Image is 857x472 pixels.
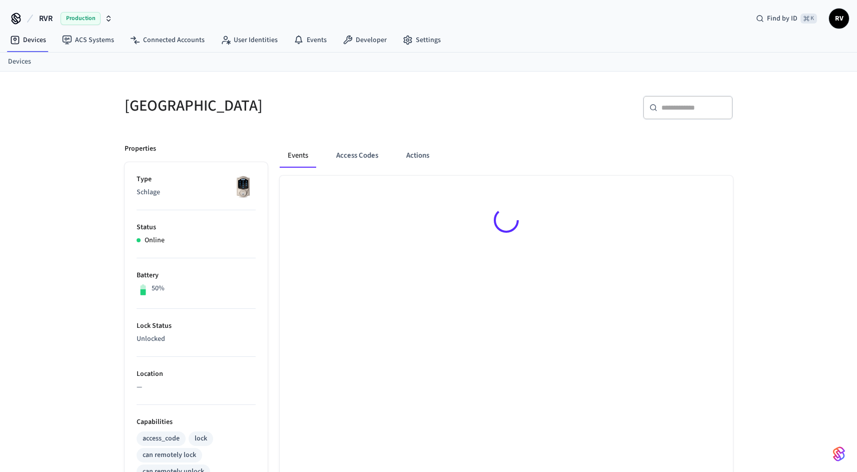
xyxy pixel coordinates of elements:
[125,96,423,116] h5: [GEOGRAPHIC_DATA]
[2,31,54,49] a: Devices
[830,10,848,28] span: RV
[800,14,817,24] span: ⌘ K
[280,144,316,168] button: Events
[61,12,101,25] span: Production
[398,144,437,168] button: Actions
[137,174,256,185] p: Type
[335,31,395,49] a: Developer
[748,10,825,28] div: Find by ID⌘ K
[328,144,386,168] button: Access Codes
[39,13,53,25] span: RVR
[137,382,256,392] p: —
[137,369,256,379] p: Location
[143,433,180,444] div: access_code
[829,9,849,29] button: RV
[137,270,256,281] p: Battery
[767,14,797,24] span: Find by ID
[213,31,286,49] a: User Identities
[137,321,256,331] p: Lock Status
[280,144,733,168] div: ant example
[143,450,196,460] div: can remotely lock
[8,57,31,67] a: Devices
[137,334,256,344] p: Unlocked
[833,446,845,462] img: SeamLogoGradient.69752ec5.svg
[125,144,156,154] p: Properties
[195,433,207,444] div: lock
[286,31,335,49] a: Events
[152,283,165,294] p: 50%
[231,174,256,199] img: Schlage Sense Smart Deadbolt with Camelot Trim, Front
[54,31,122,49] a: ACS Systems
[395,31,449,49] a: Settings
[137,222,256,233] p: Status
[137,187,256,198] p: Schlage
[137,417,256,427] p: Capabilities
[145,235,165,246] p: Online
[122,31,213,49] a: Connected Accounts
